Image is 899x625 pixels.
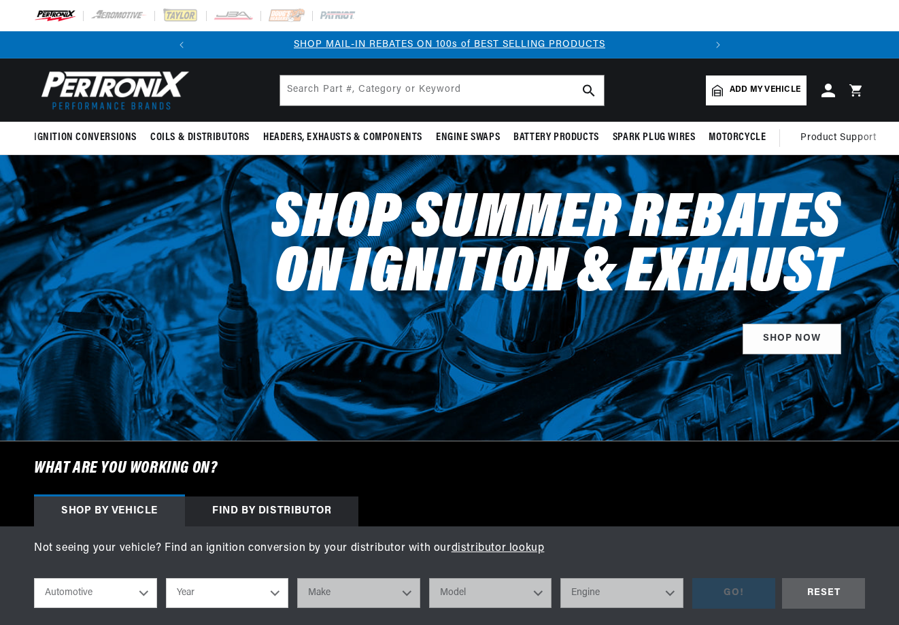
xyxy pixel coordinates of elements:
[429,578,552,608] select: Model
[143,122,256,154] summary: Coils & Distributors
[574,75,604,105] button: search button
[34,131,137,145] span: Ignition Conversions
[452,543,545,554] a: distributor lookup
[34,122,143,154] summary: Ignition Conversions
[429,122,507,154] summary: Engine Swaps
[297,578,420,608] select: Make
[263,131,422,145] span: Headers, Exhausts & Components
[800,122,883,154] summary: Product Support
[743,324,841,354] a: SHOP NOW
[782,578,865,609] div: RESET
[185,496,358,526] div: Find by Distributor
[34,578,157,608] select: Ride Type
[271,193,841,302] h2: Shop Summer Rebates on Ignition & Exhaust
[507,122,606,154] summary: Battery Products
[436,131,500,145] span: Engine Swaps
[280,75,604,105] input: Search Part #, Category or Keyword
[513,131,599,145] span: Battery Products
[294,39,605,50] a: SHOP MAIL-IN REBATES ON 100s of BEST SELLING PRODUCTS
[606,122,702,154] summary: Spark Plug Wires
[613,131,696,145] span: Spark Plug Wires
[730,84,800,97] span: Add my vehicle
[702,122,773,154] summary: Motorcycle
[560,578,683,608] select: Engine
[166,578,289,608] select: Year
[705,31,732,58] button: Translation missing: en.sections.announcements.next_announcement
[709,131,766,145] span: Motorcycle
[706,75,807,105] a: Add my vehicle
[34,496,185,526] div: Shop by vehicle
[256,122,429,154] summary: Headers, Exhausts & Components
[34,540,865,558] p: Not seeing your vehicle? Find an ignition conversion by your distributor with our
[150,131,250,145] span: Coils & Distributors
[195,37,705,52] div: 1 of 2
[168,31,195,58] button: Translation missing: en.sections.announcements.previous_announcement
[800,131,876,146] span: Product Support
[34,67,190,114] img: Pertronix
[195,37,705,52] div: Announcement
